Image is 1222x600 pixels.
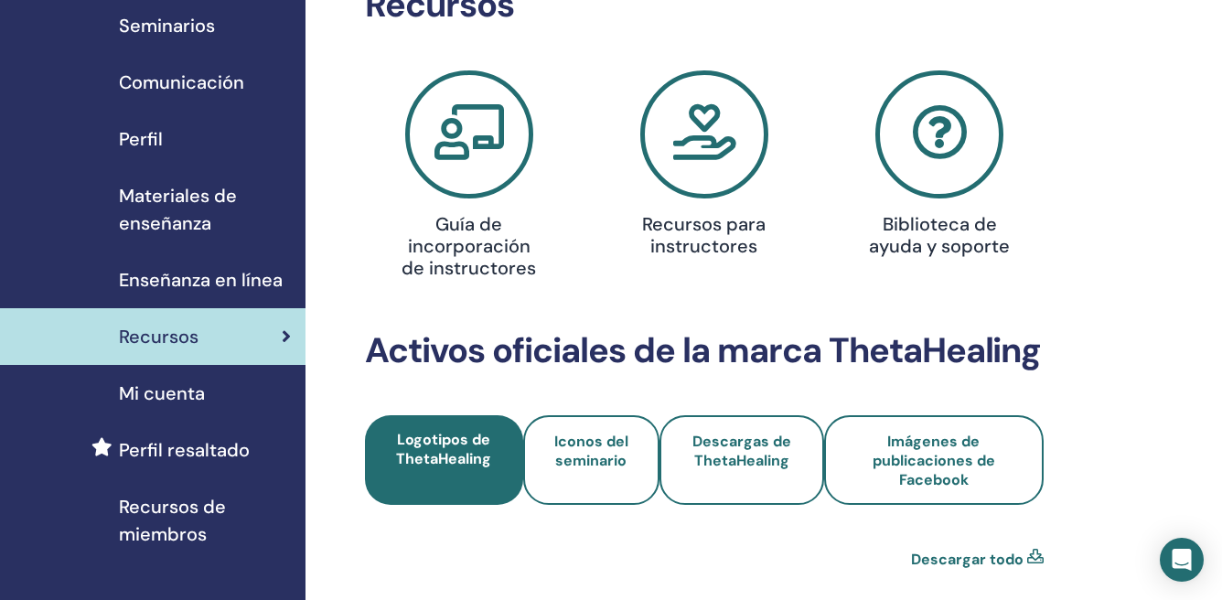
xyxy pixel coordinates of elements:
[119,182,291,237] span: Materiales de enseñanza
[119,323,198,350] span: Recursos
[396,430,491,468] span: Logotipos de ThetaHealing
[911,549,1024,571] a: Descargar todo
[597,70,810,264] a: Recursos para instructores
[365,415,523,505] a: Logotipos de ThetaHealing
[119,69,244,96] span: Comunicación
[833,70,1046,264] a: Biblioteca de ayuda y soporte
[629,213,778,257] h4: Recursos para instructores
[119,493,291,548] span: Recursos de miembros
[119,266,283,294] span: Enseñanza en línea
[865,213,1014,257] h4: Biblioteca de ayuda y soporte
[119,380,205,407] span: Mi cuenta
[873,432,995,489] span: Imágenes de publicaciones de Facebook
[119,436,250,464] span: Perfil resaltado
[554,432,628,470] span: Iconos del seminario
[659,415,824,505] a: Descargas de ThetaHealing
[362,70,575,286] a: Guía de incorporación de instructores
[523,415,659,505] a: Iconos del seminario
[119,125,163,153] span: Perfil
[394,213,543,279] h4: Guía de incorporación de instructores
[1160,538,1204,582] div: Open Intercom Messenger
[824,415,1044,505] a: Imágenes de publicaciones de Facebook
[365,330,1044,372] h2: Activos oficiales de la marca ThetaHealing
[119,12,215,39] span: Seminarios
[692,432,791,470] span: Descargas de ThetaHealing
